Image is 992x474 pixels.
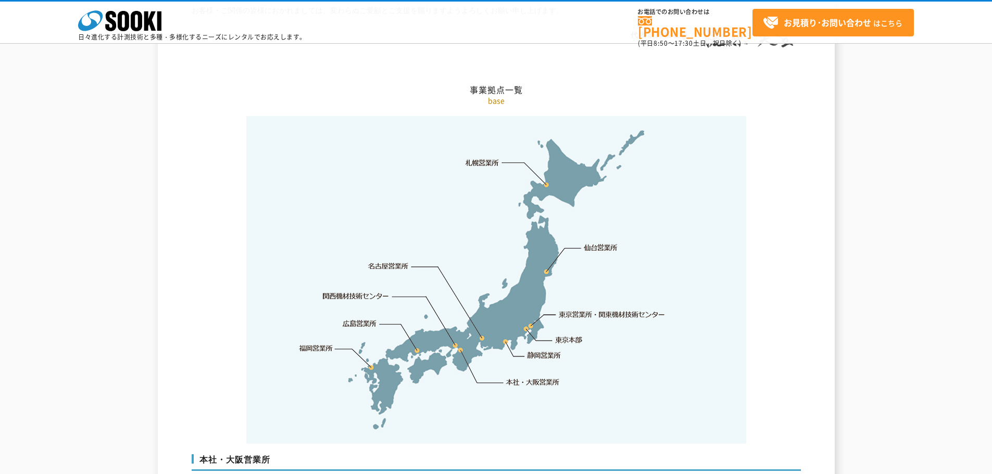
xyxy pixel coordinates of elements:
span: (平日 ～ 土日、祝日除く) [638,39,741,48]
p: base [192,95,801,106]
img: 事業拠点一覧 [246,116,746,444]
a: お見積り･お問い合わせはこちら [752,9,914,36]
strong: お見積り･お問い合わせ [784,16,871,29]
span: はこちら [763,15,902,31]
a: [PHONE_NUMBER] [638,16,752,37]
p: 日々進化する計測技術と多種・多様化するニーズにレンタルでお応えします。 [78,34,306,40]
a: 本社・大阪営業所 [505,377,560,387]
span: お電話でのお問い合わせは [638,9,752,15]
a: 関西機材技術センター [323,291,389,301]
a: 東京営業所・関東機材技術センター [559,309,666,319]
a: 東京本部 [556,335,583,345]
a: 仙台営業所 [584,242,618,253]
span: 17:30 [674,39,693,48]
a: 静岡営業所 [527,350,561,361]
span: 8:50 [654,39,668,48]
a: 札幌営業所 [466,157,499,168]
a: 福岡営業所 [299,343,333,353]
h3: 本社・大阪営業所 [192,454,801,471]
a: 名古屋営業所 [368,261,409,272]
a: 広島営業所 [343,318,377,328]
